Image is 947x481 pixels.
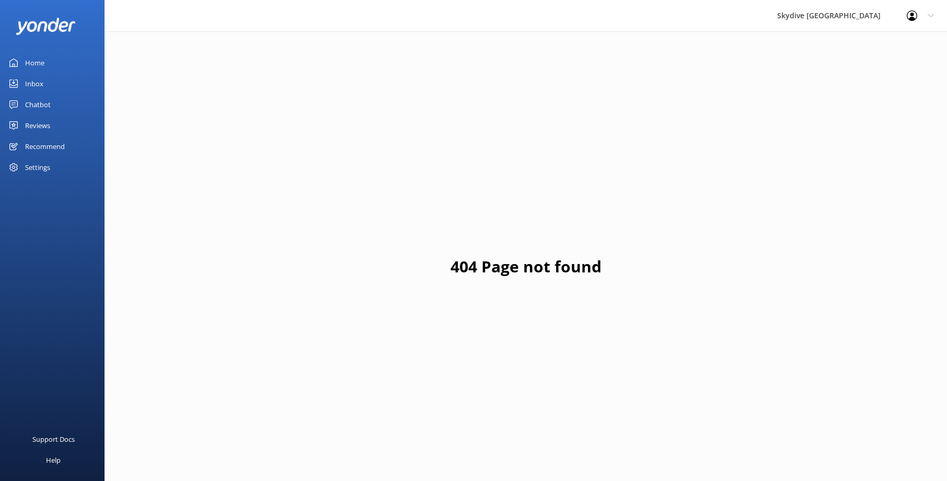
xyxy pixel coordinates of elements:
div: Help [46,450,61,471]
div: Support Docs [32,429,75,450]
div: Home [25,52,44,73]
div: Recommend [25,136,65,157]
div: Reviews [25,115,50,136]
div: Settings [25,157,50,178]
div: Chatbot [25,94,51,115]
h1: 404 Page not found [451,254,602,279]
img: yonder-white-logo.png [16,18,76,35]
div: Inbox [25,73,43,94]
